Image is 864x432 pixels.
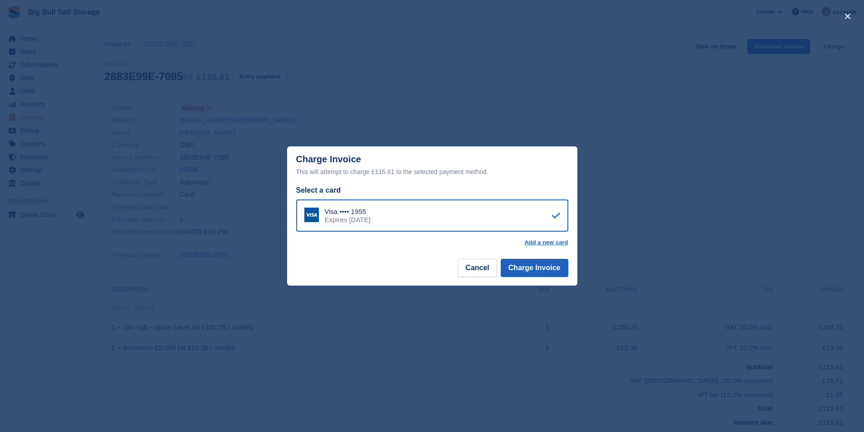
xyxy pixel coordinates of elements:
[501,259,568,277] button: Charge Invoice
[458,259,497,277] button: Cancel
[524,239,568,246] a: Add a new card
[296,185,568,196] div: Select a card
[296,166,568,177] div: This will attempt to charge £115.61 to the selected payment method.
[840,9,855,24] button: close
[304,208,319,222] img: Visa Logo
[325,208,371,216] div: Visa •••• 1955
[325,216,371,224] div: Expires [DATE]
[296,154,568,177] div: Charge Invoice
